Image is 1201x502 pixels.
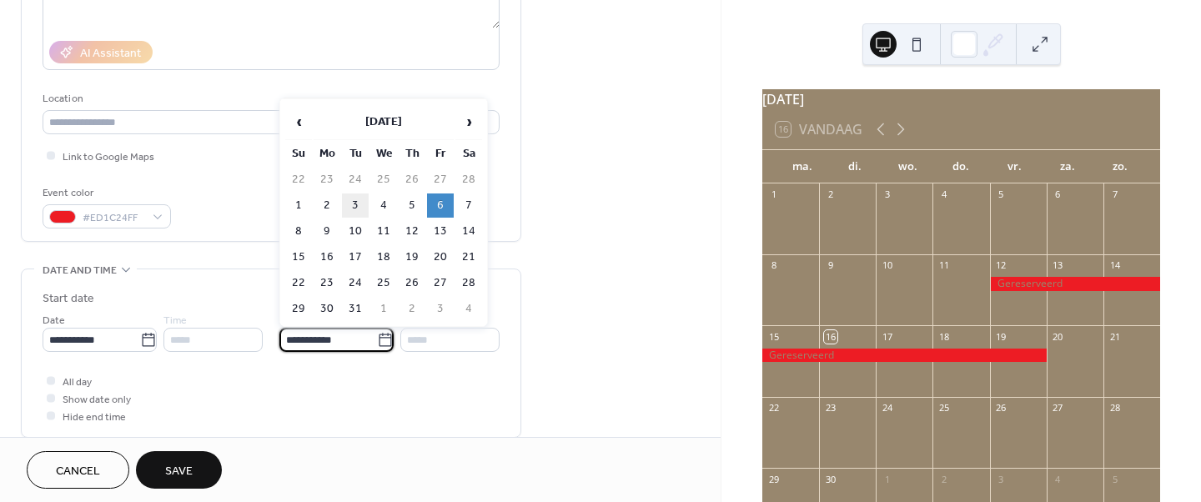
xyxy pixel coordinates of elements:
[937,188,950,201] div: 4
[314,168,340,192] td: 23
[427,168,454,192] td: 27
[43,312,65,329] span: Date
[286,105,311,138] span: ‹
[314,245,340,269] td: 16
[881,330,893,343] div: 17
[1108,259,1121,272] div: 14
[63,391,131,409] span: Show date only
[285,219,312,243] td: 8
[314,271,340,295] td: 23
[165,463,193,480] span: Save
[285,193,312,218] td: 1
[455,271,482,295] td: 28
[63,148,154,166] span: Link to Google Maps
[314,104,454,140] th: [DATE]
[455,245,482,269] td: 21
[1041,150,1094,183] div: za.
[824,259,837,272] div: 9
[163,312,187,329] span: Time
[342,219,369,243] td: 10
[1108,473,1121,485] div: 5
[995,259,1008,272] div: 12
[824,473,837,485] div: 30
[370,168,397,192] td: 25
[824,188,837,201] div: 2
[314,142,340,166] th: Mo
[455,219,482,243] td: 14
[342,297,369,321] td: 31
[285,245,312,269] td: 15
[937,473,950,485] div: 2
[1052,330,1064,343] div: 20
[995,330,1008,343] div: 19
[455,142,482,166] th: Sa
[937,259,950,272] div: 11
[881,259,893,272] div: 10
[881,473,893,485] div: 1
[314,219,340,243] td: 9
[136,451,222,489] button: Save
[63,374,92,391] span: All day
[829,150,882,183] div: di.
[285,168,312,192] td: 22
[776,150,829,183] div: ma.
[43,90,496,108] div: Location
[990,277,1160,291] div: Gereserveerd
[427,271,454,295] td: 27
[455,297,482,321] td: 4
[342,271,369,295] td: 24
[1052,188,1064,201] div: 6
[342,142,369,166] th: Tu
[399,245,425,269] td: 19
[882,150,935,183] div: wo.
[342,168,369,192] td: 24
[762,89,1160,109] div: [DATE]
[767,259,780,272] div: 8
[399,219,425,243] td: 12
[370,297,397,321] td: 1
[1108,188,1121,201] div: 7
[935,150,988,183] div: do.
[762,349,1047,363] div: Gereserveerd
[995,402,1008,414] div: 26
[56,463,100,480] span: Cancel
[399,297,425,321] td: 2
[342,193,369,218] td: 3
[399,142,425,166] th: Th
[370,142,397,166] th: We
[767,402,780,414] div: 22
[370,193,397,218] td: 4
[427,297,454,321] td: 3
[995,473,1008,485] div: 3
[43,184,168,202] div: Event color
[399,168,425,192] td: 26
[1108,402,1121,414] div: 28
[1093,150,1147,183] div: zo.
[427,193,454,218] td: 6
[285,271,312,295] td: 22
[427,142,454,166] th: Fr
[767,473,780,485] div: 29
[285,297,312,321] td: 29
[824,330,837,343] div: 16
[455,193,482,218] td: 7
[43,290,94,308] div: Start date
[314,297,340,321] td: 30
[1052,402,1064,414] div: 27
[1052,473,1064,485] div: 4
[400,312,424,329] span: Time
[63,409,126,426] span: Hide end time
[399,193,425,218] td: 5
[342,245,369,269] td: 17
[370,271,397,295] td: 25
[83,209,144,227] span: #ED1C24FF
[455,168,482,192] td: 28
[285,142,312,166] th: Su
[987,150,1041,183] div: vr.
[27,451,129,489] button: Cancel
[43,262,117,279] span: Date and time
[937,402,950,414] div: 25
[456,105,481,138] span: ›
[995,188,1008,201] div: 5
[314,193,340,218] td: 2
